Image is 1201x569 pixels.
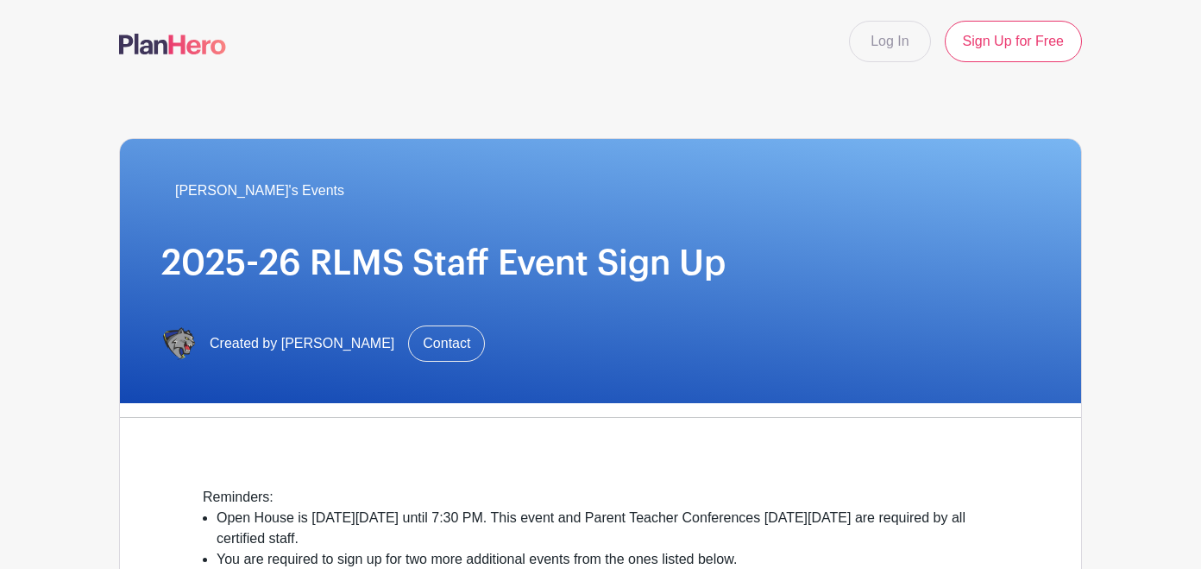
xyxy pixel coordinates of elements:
a: Sign Up for Free [945,21,1082,62]
a: Contact [408,326,485,362]
img: logo-507f7623f17ff9eddc593b1ce0a138ce2505c220e1c5a4e2b4648c50719b7d32.svg [119,34,226,54]
img: IMG_6734.PNG [161,326,196,361]
div: Reminders: [203,487,998,508]
h1: 2025-26 RLMS Staff Event Sign Up [161,243,1040,284]
a: Log In [849,21,930,62]
li: Open House is [DATE][DATE] until 7:30 PM. This event and Parent Teacher Conferences [DATE][DATE] ... [217,508,998,549]
span: Created by [PERSON_NAME] [210,333,394,354]
span: [PERSON_NAME]'s Events [175,180,344,201]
